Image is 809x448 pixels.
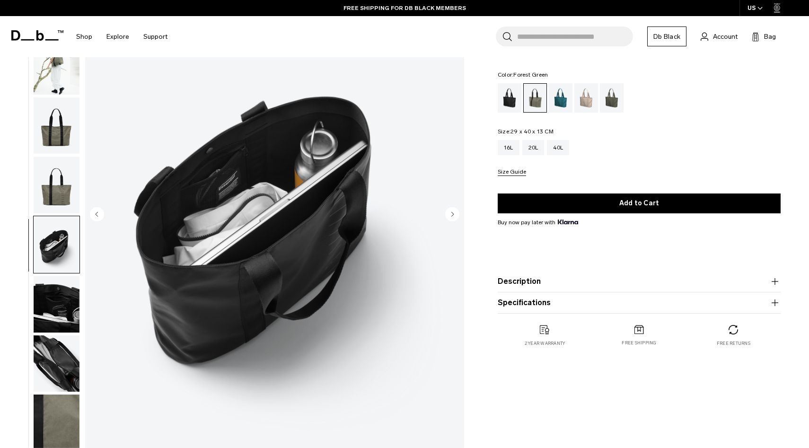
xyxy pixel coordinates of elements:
a: 40L [547,140,569,155]
p: Free shipping [622,340,656,346]
a: Moss Green [600,83,624,113]
a: Support [143,20,167,53]
a: Midnight Teal [549,83,572,113]
span: Buy now pay later with [498,218,578,227]
a: Account [701,31,738,42]
button: Description [498,276,781,287]
img: Essential Tote 16L Forest Green [34,276,79,333]
button: Essential Tote 16L Forest Green [33,275,80,333]
a: Shop [76,20,92,53]
nav: Main Navigation [69,16,175,57]
button: Essential Tote 16L Forest Green [33,37,80,95]
a: Db Black [647,26,686,46]
img: Essential Tote 16L Forest Green [34,38,79,95]
a: 20L [522,140,545,155]
span: Account [713,32,738,42]
img: Essential Tote 16L Forest Green [34,97,79,154]
span: 29 x 40 x 13 CM [510,128,554,135]
button: Previous slide [90,207,104,223]
button: Essential Tote 16L Forest Green [33,335,80,393]
img: Essential Tote 16L Forest Green [34,335,79,392]
img: Essential Tote 16L Forest Green [34,157,79,213]
button: Bag [752,31,776,42]
a: FREE SHIPPING FOR DB BLACK MEMBERS [343,4,466,12]
a: Black Out [498,83,521,113]
button: Specifications [498,297,781,308]
button: Essential Tote 16L Forest Green [33,216,80,273]
a: Explore [106,20,129,53]
legend: Size: [498,129,554,134]
img: Essential Tote 16L Forest Green [34,216,79,273]
button: Add to Cart [498,193,781,213]
a: Forest Green [523,83,547,113]
a: 16L [498,140,519,155]
span: Bag [764,32,776,42]
button: Essential Tote 16L Forest Green [33,97,80,155]
img: {"height" => 20, "alt" => "Klarna"} [558,220,578,224]
a: Fogbow Beige [574,83,598,113]
button: Essential Tote 16L Forest Green [33,156,80,214]
span: Forest Green [513,71,548,78]
button: Size Guide [498,169,526,176]
legend: Color: [498,72,548,78]
button: Next slide [445,207,459,223]
p: 2 year warranty [525,340,565,347]
p: Free returns [717,340,750,347]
